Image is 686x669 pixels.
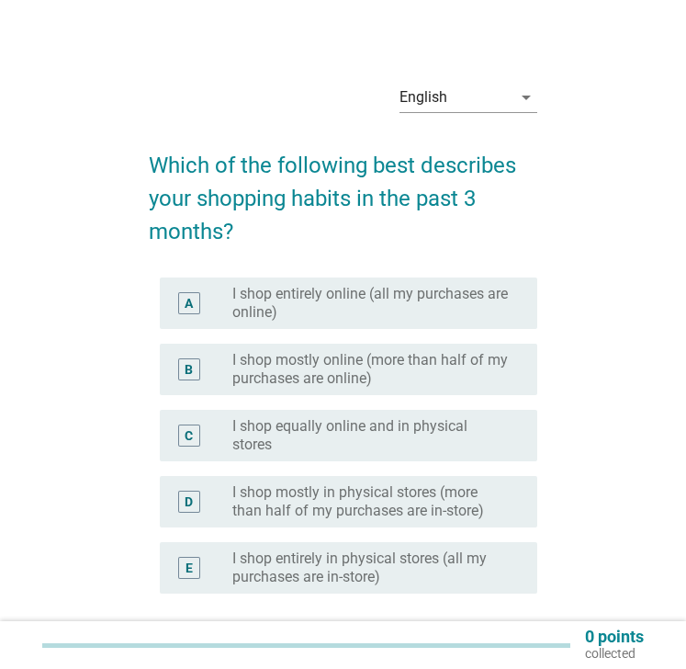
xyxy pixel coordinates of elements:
[232,417,508,454] label: I shop equally online and in physical stores
[515,86,537,108] i: arrow_drop_down
[399,89,447,106] div: English
[185,493,193,512] div: D
[585,629,644,645] p: 0 points
[149,130,537,248] h2: Which of the following best describes your shopping habits in the past 3 months?
[185,294,193,313] div: A
[232,285,508,322] label: I shop entirely online (all my purchases are online)
[232,483,508,520] label: I shop mostly in physical stores (more than half of my purchases are in-store)
[186,559,193,578] div: E
[232,351,508,388] label: I shop mostly online (more than half of my purchases are online)
[585,645,644,662] p: collected
[232,550,508,586] label: I shop entirely in physical stores (all my purchases are in-store)
[185,360,193,380] div: B
[185,426,193,446] div: C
